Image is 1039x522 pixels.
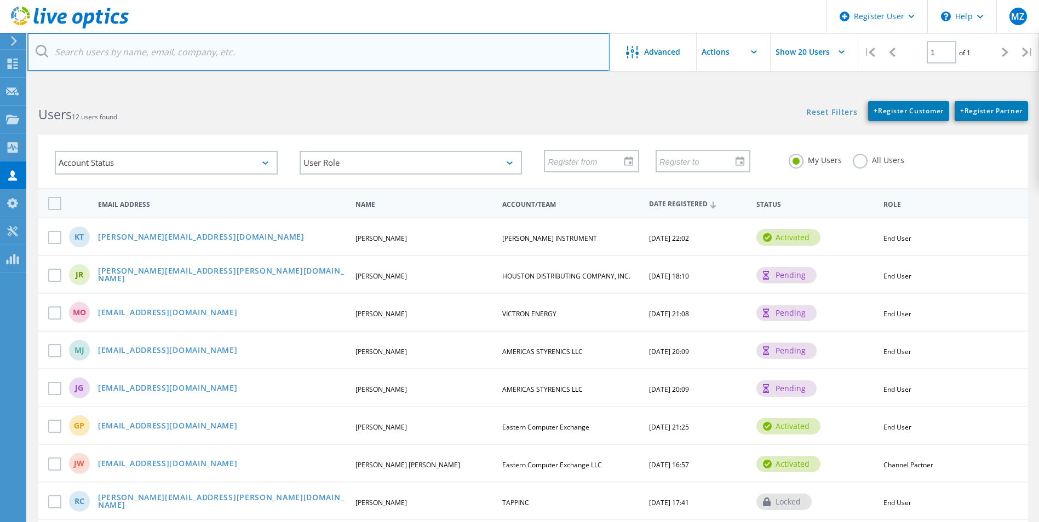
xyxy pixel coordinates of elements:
a: [EMAIL_ADDRESS][DOMAIN_NAME] [98,346,238,356]
b: + [874,106,878,115]
span: Role [883,201,1011,208]
span: JG [75,384,83,392]
span: [DATE] 17:41 [649,498,689,507]
div: User Role [300,151,523,175]
div: pending [756,267,817,283]
span: [PERSON_NAME] [355,498,407,507]
span: [PERSON_NAME] [PERSON_NAME] [355,460,460,469]
span: Register Partner [960,106,1023,115]
span: MO [73,309,86,316]
span: End User [883,309,911,318]
div: | [1017,33,1039,72]
a: [PERSON_NAME][EMAIL_ADDRESS][PERSON_NAME][DOMAIN_NAME] [98,494,346,511]
span: [PERSON_NAME] [355,422,407,432]
span: Name [355,201,493,208]
span: 12 users found [72,112,117,121]
span: [PERSON_NAME] [355,347,407,356]
span: Register Customer [874,106,944,115]
span: [DATE] 18:10 [649,271,689,281]
span: End User [883,385,911,394]
div: activated [756,229,820,246]
div: locked [756,494,812,510]
input: Search users by name, email, company, etc. [27,33,610,71]
svg: \n [941,11,951,21]
b: + [960,106,965,115]
span: JW [74,460,84,467]
label: My Users [789,154,842,164]
span: JR [76,271,83,279]
label: All Users [853,154,904,164]
span: [DATE] 22:02 [649,234,689,243]
span: End User [883,234,911,243]
span: TAPPINC [502,498,529,507]
b: Users [38,106,72,123]
span: MZ [1011,12,1024,21]
span: RC [74,497,84,505]
div: pending [756,343,817,359]
a: +Register Customer [868,101,949,121]
span: [PERSON_NAME] INSTRUMENT [502,234,597,243]
div: pending [756,380,817,397]
a: [EMAIL_ADDRESS][DOMAIN_NAME] [98,384,238,393]
span: Channel Partner [883,460,933,469]
span: End User [883,271,911,281]
a: +Register Partner [955,101,1028,121]
span: End User [883,422,911,432]
a: [EMAIL_ADDRESS][DOMAIN_NAME] [98,422,238,431]
span: [DATE] 20:09 [649,347,689,356]
span: End User [883,347,911,356]
span: Date Registered [649,201,747,208]
span: [DATE] 21:08 [649,309,689,318]
input: Register from [545,150,630,171]
a: [EMAIL_ADDRESS][DOMAIN_NAME] [98,460,238,469]
span: HOUSTON DISTRIBUTING COMPANY, INC. [502,271,630,281]
div: activated [756,456,820,472]
span: End User [883,498,911,507]
span: Status [756,201,874,208]
span: [PERSON_NAME] [355,309,407,318]
div: pending [756,305,817,321]
span: Account/Team [502,201,640,208]
a: [EMAIL_ADDRESS][DOMAIN_NAME] [98,309,238,318]
span: MJ [74,346,84,354]
span: [PERSON_NAME] [355,234,407,243]
span: Advanced [644,48,680,56]
span: AMERICAS STYRENICS LLC [502,385,583,394]
a: Live Optics Dashboard [11,23,129,31]
span: Eastern Computer Exchange LLC [502,460,602,469]
span: [PERSON_NAME] [355,385,407,394]
span: [DATE] 20:09 [649,385,689,394]
input: Register to [657,150,742,171]
div: | [858,33,881,72]
span: AMERICAS STYRENICS LLC [502,347,583,356]
a: [PERSON_NAME][EMAIL_ADDRESS][PERSON_NAME][DOMAIN_NAME] [98,267,346,284]
a: Reset Filters [806,108,857,118]
span: VICTRON ENERGY [502,309,556,318]
a: [PERSON_NAME][EMAIL_ADDRESS][DOMAIN_NAME] [98,233,305,242]
span: [DATE] 21:25 [649,422,689,432]
div: Account Status [55,151,278,175]
span: of 1 [959,48,971,57]
span: [PERSON_NAME] [355,271,407,281]
div: activated [756,418,820,434]
span: GP [74,422,84,430]
span: [DATE] 16:57 [649,460,689,469]
span: Email Address [98,201,346,208]
span: KT [74,233,84,241]
span: Eastern Computer Exchange [502,422,589,432]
